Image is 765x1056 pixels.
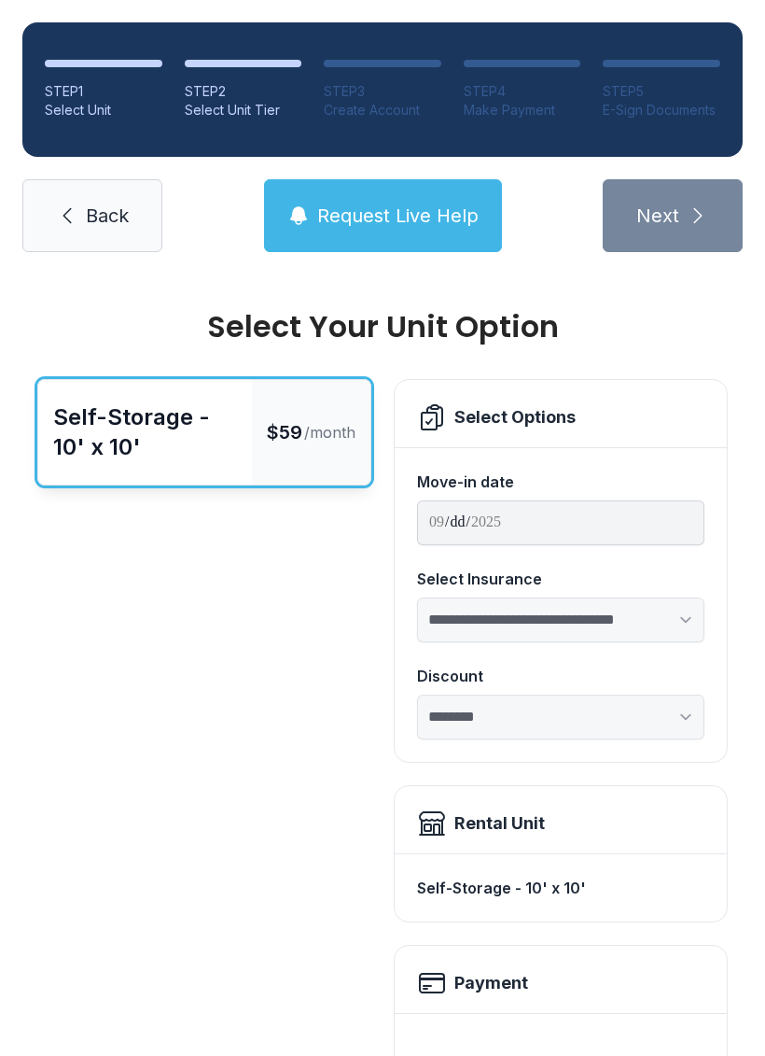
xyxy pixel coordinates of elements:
[464,82,581,101] div: STEP 4
[454,810,545,837] div: Rental Unit
[603,101,720,120] div: E-Sign Documents
[417,500,704,545] input: Move-in date
[185,101,302,120] div: Select Unit Tier
[417,695,704,739] select: Discount
[53,402,237,462] div: Self-Storage - 10' x 10'
[417,665,704,687] div: Discount
[267,419,302,445] span: $59
[454,970,528,996] h2: Payment
[86,203,129,229] span: Back
[454,404,576,430] div: Select Options
[185,82,302,101] div: STEP 2
[417,598,704,642] select: Select Insurance
[417,568,704,590] div: Select Insurance
[417,471,704,493] div: Move-in date
[324,101,441,120] div: Create Account
[45,82,162,101] div: STEP 1
[304,421,355,444] span: /month
[317,203,479,229] span: Request Live Help
[324,82,441,101] div: STEP 3
[603,82,720,101] div: STEP 5
[464,101,581,120] div: Make Payment
[417,869,704,907] div: Self-Storage - 10' x 10'
[45,101,162,120] div: Select Unit
[37,312,728,342] div: Select Your Unit Option
[636,203,679,229] span: Next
